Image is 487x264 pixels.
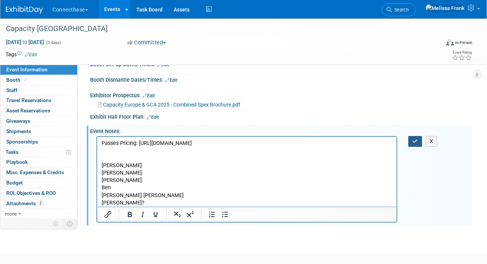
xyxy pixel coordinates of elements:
[90,90,472,99] div: Exhibitor Prospectus:
[6,169,64,175] span: Misc. Expenses & Credits
[165,78,177,83] a: Edit
[6,39,44,45] span: [DATE] [DATE]
[38,200,43,206] span: 2
[0,85,77,95] a: Staff
[171,209,184,220] button: Subscript
[6,128,31,134] span: Shipments
[6,77,29,83] span: Booth
[0,178,77,188] a: Budget
[45,40,61,45] span: (3 days)
[24,78,27,82] i: Booth reservation complete
[184,209,197,220] button: Superscript
[90,126,472,135] div: Event Notes:
[6,118,30,124] span: Giveaways
[426,136,437,147] button: X
[455,40,472,45] div: In-Person
[103,102,240,108] span: Capacity Europe & GCA 2025 - Combined Spex Brochure.pdf
[149,209,162,220] button: Underline
[6,87,17,93] span: Staff
[6,139,38,145] span: Sponsorships
[0,167,77,177] a: Misc. Expenses & Credits
[25,52,37,57] a: Edit
[0,188,77,198] a: ROI, Objectives & ROO
[21,39,28,45] span: to
[6,67,48,72] span: Event Information
[0,126,77,136] a: Shipments
[136,209,149,220] button: Italic
[0,106,77,116] a: Asset Reservations
[404,38,473,50] div: Event Format
[0,157,77,167] a: Playbook
[446,40,454,45] img: Format-Inperson.png
[62,219,78,229] td: Toggle Event Tabs
[6,6,43,14] img: ExhibitDay
[6,97,51,103] span: Travel Reservations
[98,102,240,108] a: Capacity Europe & GCA 2025 - Combined Spex Brochure.pdf
[6,51,37,58] td: Tags
[3,22,432,35] div: Capacity [GEOGRAPHIC_DATA]
[219,209,231,220] button: Bullet list
[6,190,56,196] span: ROI, Objectives & ROO
[425,4,465,12] img: Melissa Frank
[452,51,472,54] div: Event Rating
[5,211,17,217] span: more
[102,209,114,220] button: Insert/edit link
[6,149,18,155] span: Tasks
[90,111,472,121] div: Exhibit Hall Floor Plan:
[0,137,77,147] a: Sponsorships
[90,74,472,84] div: Booth Dismantle Dates/Times:
[97,137,396,207] iframe: Rich Text Area
[0,75,77,85] a: Booth
[143,93,155,98] a: Edit
[382,3,416,16] a: Search
[123,209,136,220] button: Bold
[0,65,77,75] a: Event Information
[6,180,23,186] span: Budget
[0,209,77,219] a: more
[50,219,62,229] td: Personalize Event Tab Strip
[0,199,77,209] a: Attachments2
[392,7,409,13] span: Search
[6,159,28,165] span: Playbook
[147,115,159,120] a: Edit
[206,209,218,220] button: Numbered list
[125,39,169,47] button: Committed
[6,200,43,206] span: Attachments
[0,147,77,157] a: Tasks
[6,108,50,114] span: Asset Reservations
[0,116,77,126] a: Giveaways
[0,95,77,105] a: Travel Reservations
